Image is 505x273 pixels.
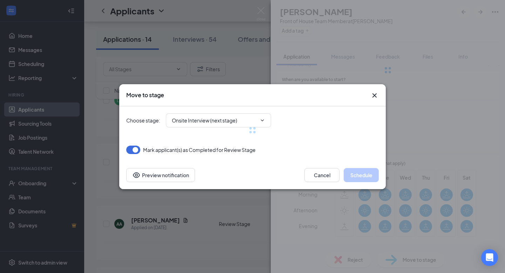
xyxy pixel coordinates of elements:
[481,249,498,266] div: Open Intercom Messenger
[132,171,141,179] svg: Eye
[344,168,379,182] button: Schedule
[304,168,339,182] button: Cancel
[126,91,164,99] h3: Move to stage
[370,91,379,100] svg: Cross
[126,168,195,182] button: Preview notificationEye
[370,91,379,100] button: Close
